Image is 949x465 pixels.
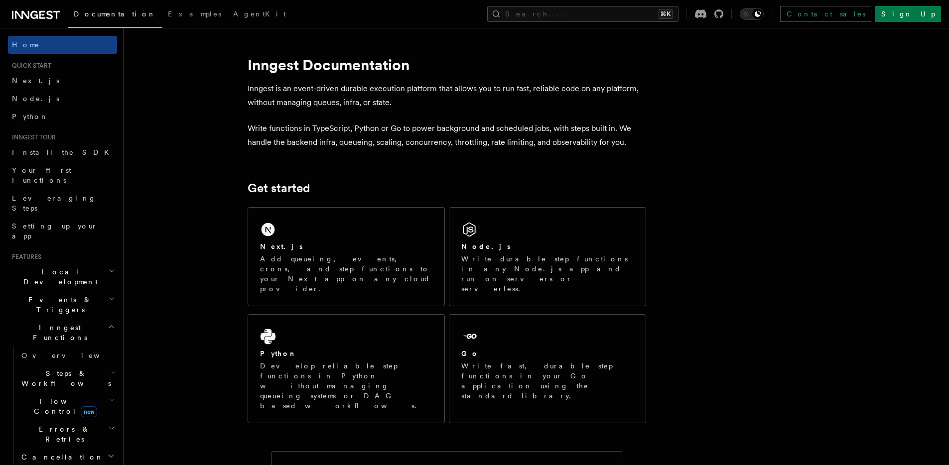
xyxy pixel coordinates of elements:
[248,314,445,423] a: PythonDevelop reliable step functions in Python without managing queueing systems or DAG based wo...
[8,291,117,319] button: Events & Triggers
[248,82,646,110] p: Inngest is an event-driven durable execution platform that allows you to run fast, reliable code ...
[260,361,432,411] p: Develop reliable step functions in Python without managing queueing systems or DAG based workflows.
[8,133,56,141] span: Inngest tour
[68,3,162,28] a: Documentation
[8,108,117,125] a: Python
[449,207,646,306] a: Node.jsWrite durable step functions in any Node.js app and run on servers or serverless.
[740,8,764,20] button: Toggle dark mode
[17,420,117,448] button: Errors & Retries
[168,10,221,18] span: Examples
[8,90,117,108] a: Node.js
[17,364,117,392] button: Steps & Workflows
[487,6,678,22] button: Search...⌘K
[8,217,117,245] a: Setting up your app
[162,3,227,27] a: Examples
[17,452,104,462] span: Cancellation
[21,351,124,359] span: Overview
[461,349,479,358] h2: Go
[449,314,646,423] a: GoWrite fast, durable step functions in your Go application using the standard library.
[12,40,40,50] span: Home
[260,349,297,358] h2: Python
[8,295,109,315] span: Events & Triggers
[875,6,941,22] a: Sign Up
[461,241,511,251] h2: Node.js
[12,77,59,85] span: Next.js
[12,95,59,103] span: Node.js
[8,189,117,217] a: Leveraging Steps
[17,424,108,444] span: Errors & Retries
[74,10,156,18] span: Documentation
[81,406,97,417] span: new
[12,113,48,120] span: Python
[17,368,111,388] span: Steps & Workflows
[248,121,646,149] p: Write functions in TypeScript, Python or Go to power background and scheduled jobs, with steps bu...
[227,3,292,27] a: AgentKit
[8,161,117,189] a: Your first Functions
[12,194,96,212] span: Leveraging Steps
[461,361,634,401] p: Write fast, durable step functions in your Go application using the standard library.
[248,56,646,74] h1: Inngest Documentation
[8,253,41,261] span: Features
[8,263,117,291] button: Local Development
[8,267,109,287] span: Local Development
[659,9,673,19] kbd: ⌘K
[8,72,117,90] a: Next.js
[12,222,98,240] span: Setting up your app
[12,166,71,184] span: Your first Functions
[12,148,115,156] span: Install the SDK
[8,36,117,54] a: Home
[248,207,445,306] a: Next.jsAdd queueing, events, crons, and step functions to your Next app on any cloud provider.
[260,241,303,251] h2: Next.js
[8,143,117,161] a: Install the SDK
[461,254,634,294] p: Write durable step functions in any Node.js app and run on servers or serverless.
[17,392,117,420] button: Flow Controlnew
[8,319,117,347] button: Inngest Functions
[8,62,51,70] span: Quick start
[248,181,310,195] a: Get started
[8,323,108,343] span: Inngest Functions
[17,396,110,416] span: Flow Control
[780,6,871,22] a: Contact sales
[260,254,432,294] p: Add queueing, events, crons, and step functions to your Next app on any cloud provider.
[17,347,117,364] a: Overview
[233,10,286,18] span: AgentKit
